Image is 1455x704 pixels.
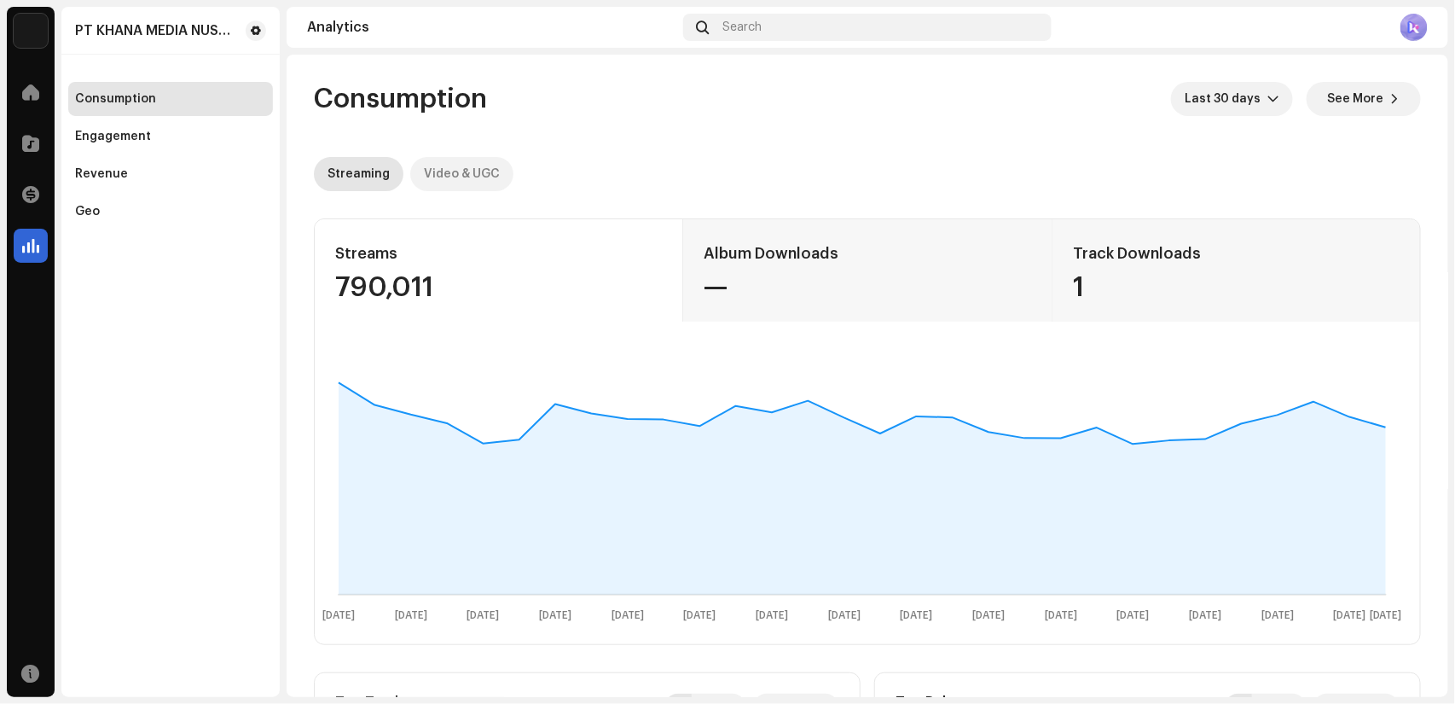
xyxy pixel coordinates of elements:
[1267,82,1279,116] div: dropdown trigger
[1189,610,1221,621] text: [DATE]
[335,240,662,267] div: Streams
[68,157,273,191] re-m-nav-item: Revenue
[828,610,861,621] text: [DATE]
[1400,14,1428,41] img: 7e343283-e2de-4072-b20e-7acd25a075da
[395,610,427,621] text: [DATE]
[683,610,716,621] text: [DATE]
[1307,82,1421,116] button: See More
[68,82,273,116] re-m-nav-item: Consumption
[972,610,1005,621] text: [DATE]
[704,274,1031,301] div: —
[75,92,156,106] div: Consumption
[1261,610,1294,621] text: [DATE]
[704,240,1031,267] div: Album Downloads
[328,157,390,191] div: Streaming
[1185,82,1267,116] span: Last 30 days
[756,610,788,621] text: [DATE]
[75,130,151,143] div: Engagement
[307,20,676,34] div: Analytics
[68,195,273,229] re-m-nav-item: Geo
[68,119,273,154] re-m-nav-item: Engagement
[1327,82,1383,116] span: See More
[612,610,644,621] text: [DATE]
[75,24,239,38] div: PT KHANA MEDIA NUSANTARA
[314,82,487,116] span: Consumption
[1073,274,1400,301] div: 1
[75,205,100,218] div: Geo
[424,157,500,191] div: Video & UGC
[1117,610,1150,621] text: [DATE]
[14,14,48,48] img: de0d2825-999c-4937-b35a-9adca56ee094
[1073,240,1400,267] div: Track Downloads
[322,610,355,621] text: [DATE]
[467,610,499,621] text: [DATE]
[1045,610,1077,621] text: [DATE]
[901,610,933,621] text: [DATE]
[1334,610,1366,621] text: [DATE]
[1370,610,1402,621] text: [DATE]
[75,167,128,181] div: Revenue
[539,610,571,621] text: [DATE]
[335,274,662,301] div: 790,011
[723,20,762,34] span: Search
